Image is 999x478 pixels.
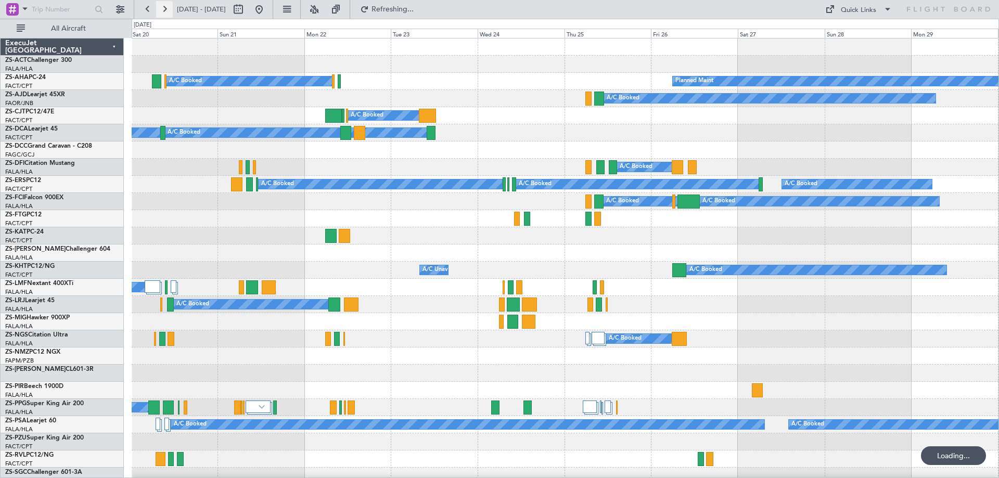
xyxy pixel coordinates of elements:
a: FACT/CPT [5,82,32,90]
a: ZS-AJDLearjet 45XR [5,92,65,98]
a: ZS-PSALearjet 60 [5,418,56,424]
a: FALA/HLA [5,202,33,210]
button: Quick Links [820,1,897,18]
div: Sun 21 [217,29,304,38]
a: ZS-DCALearjet 45 [5,126,58,132]
div: A/C Booked [791,417,824,432]
a: ZS-[PERSON_NAME]CL601-3R [5,366,94,372]
a: FALA/HLA [5,65,33,73]
a: FACT/CPT [5,185,32,193]
a: ZS-NGSCitation Ultra [5,332,68,338]
a: ZS-KHTPC12/NG [5,263,55,269]
div: [DATE] [134,21,151,30]
a: ZS-LMFNextant 400XTi [5,280,73,287]
span: ZS-ERS [5,177,26,184]
a: FALA/HLA [5,322,33,330]
span: ZS-LRJ [5,298,25,304]
span: ZS-AHA [5,74,29,81]
a: ZS-LRJLearjet 45 [5,298,55,304]
span: ZS-SGC [5,469,27,475]
a: ZS-PPGSuper King Air 200 [5,401,84,407]
span: ZS-LMF [5,280,27,287]
div: Sat 20 [131,29,217,38]
button: Refreshing... [355,1,418,18]
div: Planned Maint [675,73,713,89]
a: ZS-[PERSON_NAME]Challenger 604 [5,246,110,252]
a: ZS-CJTPC12/47E [5,109,54,115]
span: ZS-NGS [5,332,28,338]
a: ZS-FCIFalcon 900EX [5,195,63,201]
div: A/C Booked [689,262,722,278]
div: Fri 26 [651,29,738,38]
span: ZS-DCC [5,143,28,149]
div: A/C Booked [176,296,209,312]
a: ZS-AHAPC-24 [5,74,46,81]
img: arrow-gray.svg [259,405,265,409]
input: Trip Number [32,2,92,17]
span: ZS-[PERSON_NAME] [5,246,66,252]
div: A/C Booked [620,159,652,175]
div: A/C Booked [785,176,817,192]
div: A/C Booked [606,193,639,209]
span: ZS-CJT [5,109,25,115]
div: Loading... [921,446,986,465]
span: ZS-PPG [5,401,27,407]
div: Mon 29 [911,29,998,38]
a: FACT/CPT [5,117,32,124]
div: A/C Booked [169,73,202,89]
a: FAGC/GCJ [5,151,34,159]
div: A/C Booked [702,193,735,209]
a: ZS-ACTChallenger 300 [5,57,72,63]
a: FALA/HLA [5,391,33,399]
div: A/C Unavailable [422,262,466,278]
span: ZS-FTG [5,212,27,218]
span: ZS-PSA [5,418,27,424]
span: ZS-FCI [5,195,24,201]
a: ZS-FTGPC12 [5,212,42,218]
span: ZS-DCA [5,126,28,132]
div: Tue 23 [391,29,478,38]
a: FACT/CPT [5,443,32,450]
a: FACT/CPT [5,460,32,468]
div: Sat 27 [738,29,825,38]
div: A/C Booked [174,417,207,432]
a: ZS-MIGHawker 900XP [5,315,70,321]
span: ZS-MIG [5,315,27,321]
span: ZS-KHT [5,263,27,269]
a: FACT/CPT [5,271,32,279]
div: Mon 22 [304,29,391,38]
span: ZS-RVL [5,452,26,458]
a: FALA/HLA [5,254,33,262]
div: A/C Booked [609,331,642,346]
a: FALA/HLA [5,340,33,347]
a: ZS-KATPC-24 [5,229,44,235]
span: ZS-DFI [5,160,24,166]
a: FACT/CPT [5,219,32,227]
a: FACT/CPT [5,237,32,244]
a: FAPM/PZB [5,357,34,365]
div: A/C Booked [261,176,294,192]
div: Quick Links [841,5,876,16]
div: A/C Booked [607,91,639,106]
span: All Aircraft [27,25,110,32]
a: FACT/CPT [5,134,32,141]
a: FAOR/JNB [5,99,33,107]
a: ZS-DFICitation Mustang [5,160,75,166]
span: ZS-[PERSON_NAME] [5,366,66,372]
button: All Aircraft [11,20,113,37]
span: ZS-ACT [5,57,27,63]
a: ZS-NMZPC12 NGX [5,349,60,355]
a: FALA/HLA [5,425,33,433]
a: FALA/HLA [5,408,33,416]
a: ZS-DCCGrand Caravan - C208 [5,143,92,149]
span: Refreshing... [371,6,415,13]
div: Wed 24 [478,29,565,38]
div: A/C Booked [168,125,200,140]
span: ZS-NMZ [5,349,29,355]
span: ZS-PIR [5,383,24,390]
a: ZS-ERSPC12 [5,177,41,184]
div: Sun 28 [825,29,912,38]
a: ZS-PZUSuper King Air 200 [5,435,84,441]
span: ZS-PZU [5,435,27,441]
span: ZS-KAT [5,229,27,235]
